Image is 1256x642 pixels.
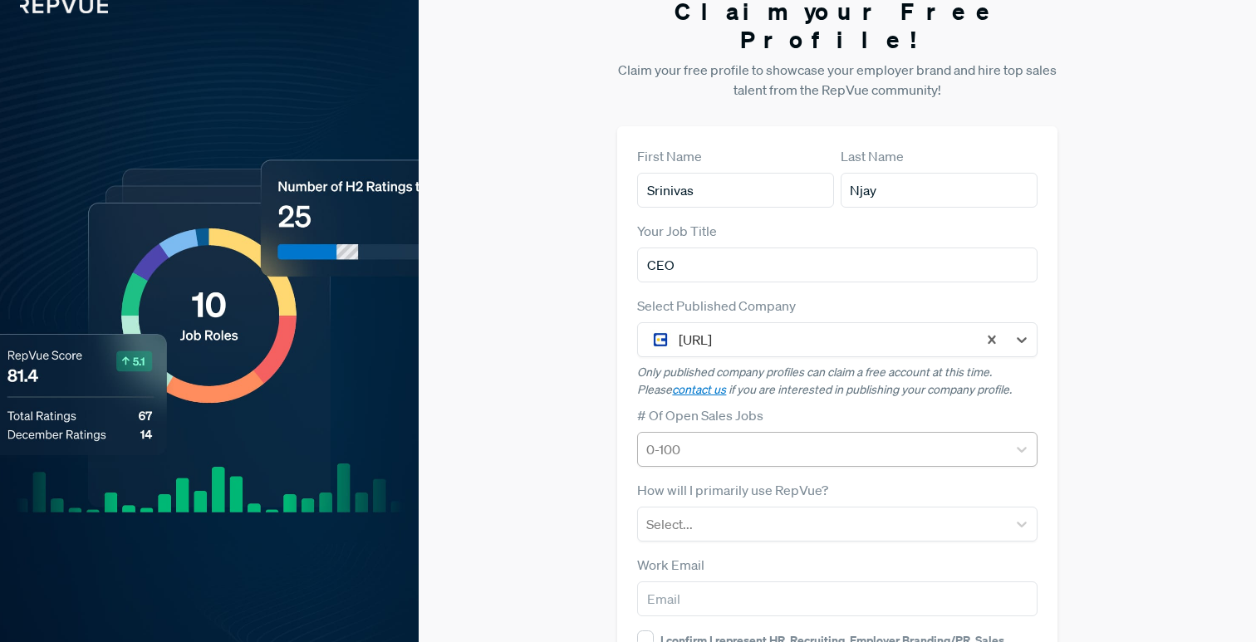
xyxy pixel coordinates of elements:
[637,247,1037,282] input: Title
[637,364,1037,399] p: Only published company profiles can claim a free account at this time. Please if you are interest...
[672,382,726,397] a: contact us
[637,296,796,316] label: Select Published Company
[637,480,828,500] label: How will I primarily use RepVue?
[637,221,717,241] label: Your Job Title
[617,60,1057,100] p: Claim your free profile to showcase your employer brand and hire top sales talent from the RepVue...
[637,555,704,575] label: Work Email
[841,146,904,166] label: Last Name
[637,173,834,208] input: First Name
[637,581,1037,616] input: Email
[650,330,670,350] img: interface.ai
[637,405,763,425] label: # Of Open Sales Jobs
[841,173,1038,208] input: Last Name
[637,146,702,166] label: First Name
